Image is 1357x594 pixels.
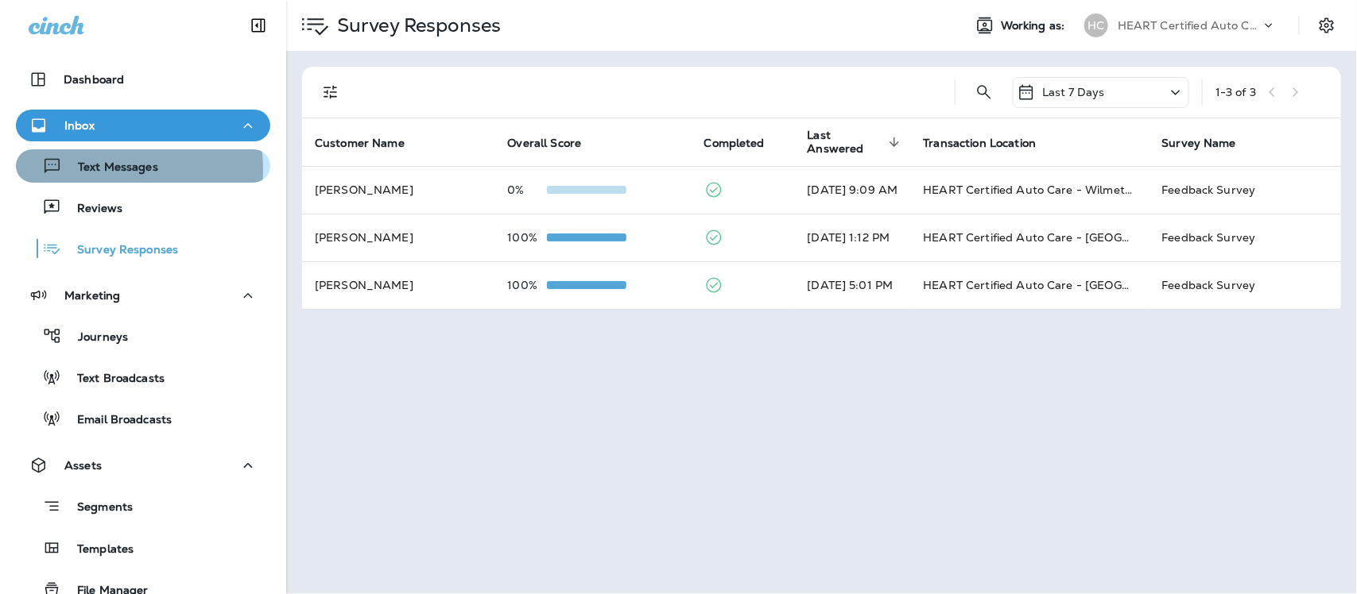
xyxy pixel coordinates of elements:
p: Journeys [62,330,128,345]
td: [PERSON_NAME] [302,214,494,261]
p: Email Broadcasts [61,413,172,428]
td: HEART Certified Auto Care - Wilmette [911,166,1150,214]
span: Last Answered [808,129,905,156]
span: Completed [704,137,765,150]
td: [DATE] 1:12 PM [795,214,911,261]
button: Assets [16,449,270,481]
p: Text Messages [62,160,158,175]
div: 1 - 3 of 3 [1215,86,1256,98]
p: 0% [507,183,547,196]
span: Customer Name [315,137,405,150]
td: Feedback Survey [1150,214,1341,261]
button: Survey Responses [16,232,270,265]
button: Marketing [16,280,270,311]
button: Text Messages [16,149,270,183]
span: Customer Name [315,136,425,150]
span: Survey Name [1162,136,1258,150]
span: Working as: [1001,19,1068,33]
button: Search Survey Responses [968,76,1000,108]
button: Text Broadcasts [16,361,270,394]
p: Last 7 Days [1042,86,1105,98]
td: HEART Certified Auto Care - [GEOGRAPHIC_DATA] [911,214,1150,261]
span: Survey Name [1162,137,1237,150]
span: Overall Score [507,137,581,150]
p: Marketing [64,289,120,302]
button: Filters [315,76,347,108]
span: Completed [704,136,785,150]
span: Transaction Location [924,136,1057,150]
p: 100% [507,231,547,244]
td: [DATE] 5:01 PM [795,261,911,309]
td: Feedback Survey [1150,261,1341,309]
span: Transaction Location [924,137,1037,150]
button: Settings [1312,11,1341,40]
p: Templates [61,542,134,557]
button: Templates [16,531,270,565]
td: [PERSON_NAME] [302,261,494,309]
p: Inbox [64,119,95,132]
td: Feedback Survey [1150,166,1341,214]
td: [PERSON_NAME] [302,166,494,214]
button: Reviews [16,191,270,224]
p: 100% [507,279,547,291]
p: Dashboard [64,73,124,86]
button: Journeys [16,319,270,353]
p: Survey Responses [331,13,501,37]
button: Email Broadcasts [16,402,270,435]
p: HEART Certified Auto Care [1118,19,1261,32]
p: Segments [61,500,133,516]
button: Collapse Sidebar [236,10,281,41]
button: Dashboard [16,64,270,95]
p: Reviews [61,202,122,217]
td: [DATE] 9:09 AM [795,166,911,214]
button: Inbox [16,110,270,141]
p: Assets [64,459,102,472]
div: HC [1084,13,1108,37]
td: HEART Certified Auto Care - [GEOGRAPHIC_DATA] [911,261,1150,309]
span: Overall Score [507,136,602,150]
button: Segments [16,489,270,523]
span: Last Answered [808,129,884,156]
p: Survey Responses [61,243,178,258]
p: Text Broadcasts [61,372,165,387]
